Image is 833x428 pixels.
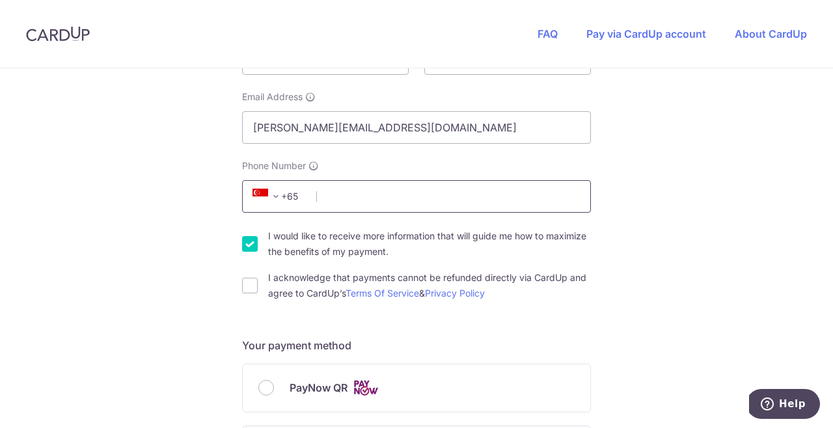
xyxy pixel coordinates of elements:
[353,380,379,396] img: Cards logo
[242,338,591,353] h5: Your payment method
[249,189,307,204] span: +65
[242,90,303,103] span: Email Address
[290,380,348,395] span: PayNow QR
[268,270,591,301] label: I acknowledge that payments cannot be refunded directly via CardUp and agree to CardUp’s &
[425,288,485,299] a: Privacy Policy
[538,27,558,40] a: FAQ
[242,111,591,144] input: Email address
[749,389,820,421] iframe: Opens a widget where you can find more information
[346,288,419,299] a: Terms Of Service
[268,228,591,260] label: I would like to receive more information that will guide me how to maximize the benefits of my pa...
[735,27,807,40] a: About CardUp
[242,159,306,172] span: Phone Number
[253,189,284,204] span: +65
[258,380,575,396] div: PayNow QR Cards logo
[586,27,706,40] a: Pay via CardUp account
[26,26,90,42] img: CardUp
